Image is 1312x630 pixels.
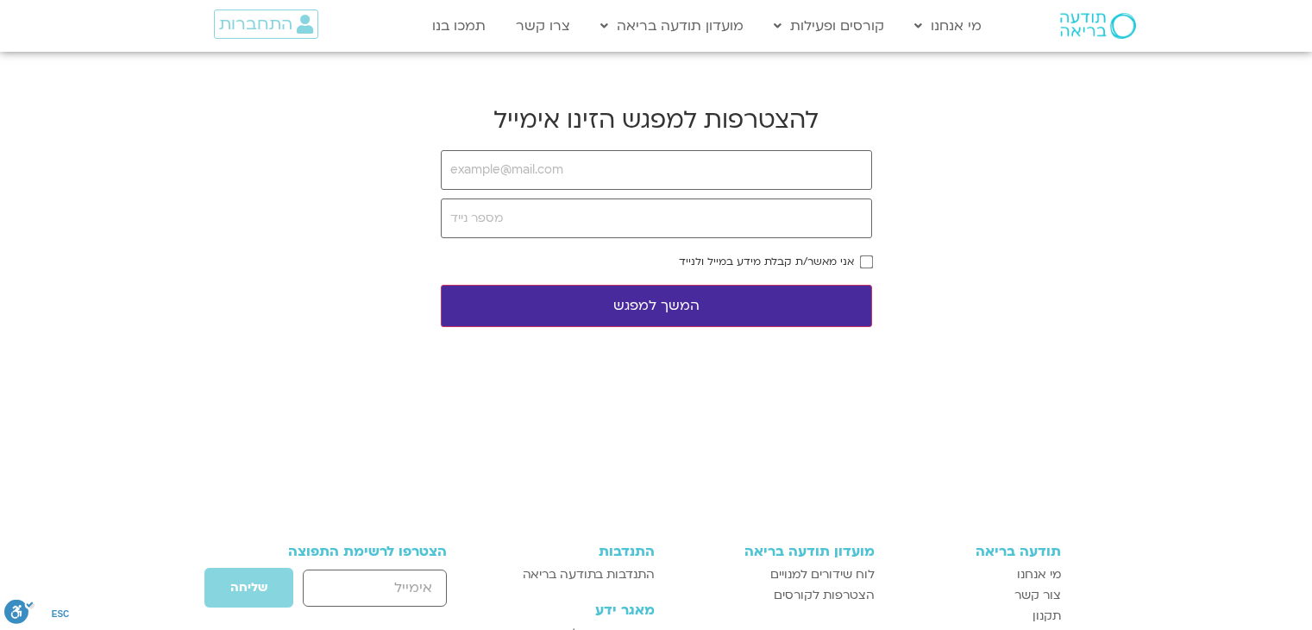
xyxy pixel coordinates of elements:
a: צור קשר [892,585,1061,606]
span: התחברות [219,15,292,34]
button: המשך למפגש [441,285,872,327]
input: example@mail.com [441,150,872,190]
h2: להצטרפות למפגש הזינו אימייל [441,104,872,136]
a: מועדון תודעה בריאה [592,9,752,42]
span: תקנון [1033,606,1061,627]
form: טופס חדש [252,567,448,617]
img: תודעה בריאה [1060,13,1136,39]
a: תקנון [892,606,1061,627]
span: התנדבות בתודעה בריאה [523,564,655,585]
button: שליחה [204,567,294,608]
a: הצטרפות לקורסים [672,585,875,606]
a: תמכו בנו [424,9,494,42]
h3: תודעה בריאה [892,544,1061,559]
a: מי אנחנו [892,564,1061,585]
a: התחברות [214,9,318,39]
h3: מאגר ידע [494,602,654,618]
input: מספר נייד [441,198,872,238]
a: קורסים ופעילות [765,9,893,42]
input: אימייל [303,570,447,607]
span: הצטרפות לקורסים [774,585,875,606]
h3: הצטרפו לרשימת התפוצה [252,544,448,559]
a: התנדבות בתודעה בריאה [494,564,654,585]
span: לוח שידורים למנויים [770,564,875,585]
span: צור קשר [1014,585,1061,606]
h3: התנדבות [494,544,654,559]
label: אני מאשר/ת קבלת מידע במייל ולנייד [679,255,854,268]
h3: מועדון תודעה בריאה [672,544,875,559]
a: מי אנחנו [906,9,990,42]
a: לוח שידורים למנויים [672,564,875,585]
span: מי אנחנו [1017,564,1061,585]
span: שליחה [230,581,267,595]
a: צרו קשר [507,9,579,42]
